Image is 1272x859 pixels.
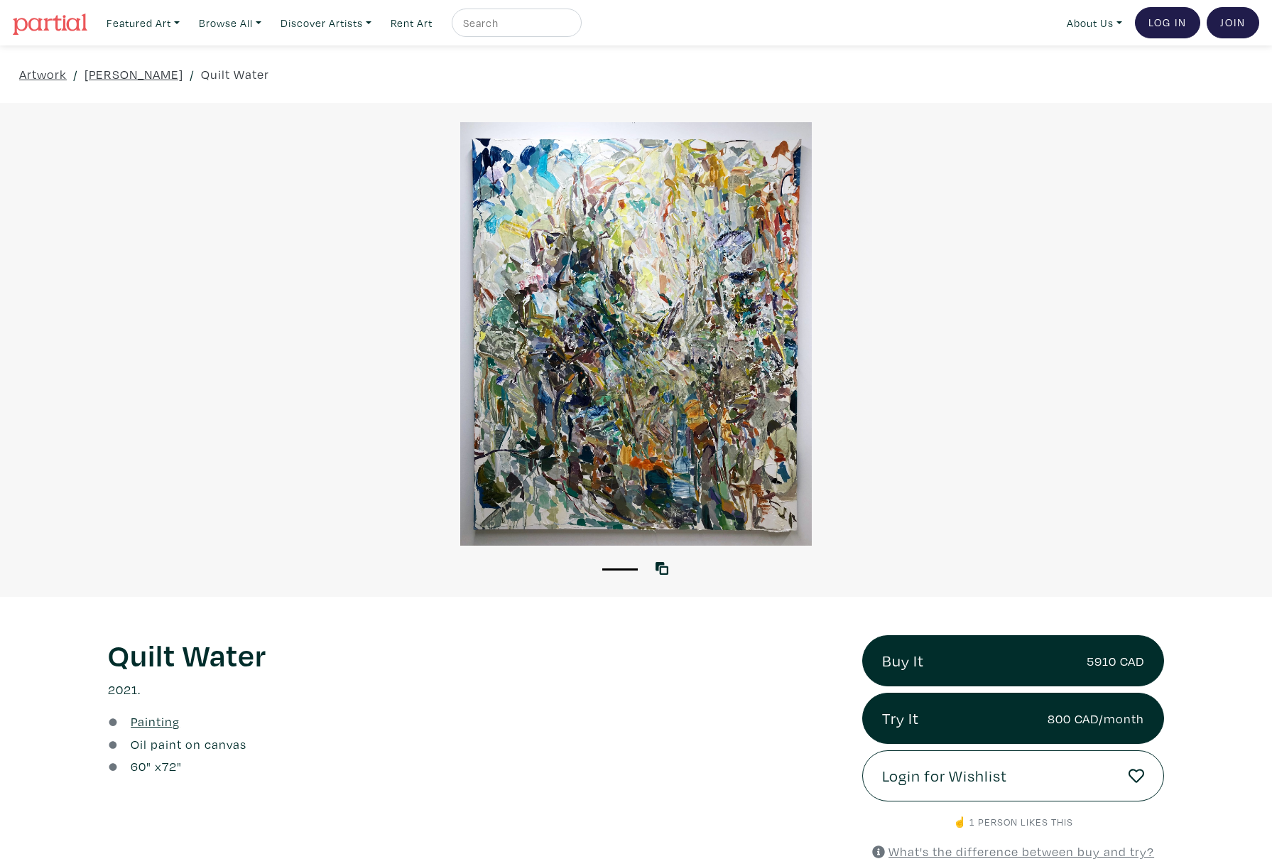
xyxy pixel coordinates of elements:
input: Search [462,14,568,32]
a: Try It800 CAD/month [862,693,1164,744]
a: [PERSON_NAME] [85,65,183,84]
span: Login for Wishlist [882,764,1007,788]
span: 60 [131,758,146,774]
a: Login for Wishlist [862,750,1164,801]
p: 2021. [108,680,841,699]
a: Discover Artists [274,9,378,38]
a: Join [1207,7,1259,38]
a: Log In [1135,7,1200,38]
a: Browse All [192,9,268,38]
a: Artwork [19,65,67,84]
u: Painting [131,713,180,730]
a: Quilt Water [201,65,269,84]
a: Oil paint on canvas [131,735,246,754]
span: / [190,65,195,84]
p: ☝️ 1 person likes this [862,814,1164,830]
h1: Quilt Water [108,635,841,674]
a: About Us [1060,9,1129,38]
button: 1 of 1 [602,568,638,571]
span: 72 [162,758,177,774]
small: 5910 CAD [1087,652,1144,671]
span: / [73,65,78,84]
a: Featured Art [100,9,186,38]
small: 800 CAD/month [1048,709,1144,728]
a: Rent Art [384,9,439,38]
a: Buy It5910 CAD [862,635,1164,686]
a: Painting [131,712,180,731]
div: " x " [131,757,182,776]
